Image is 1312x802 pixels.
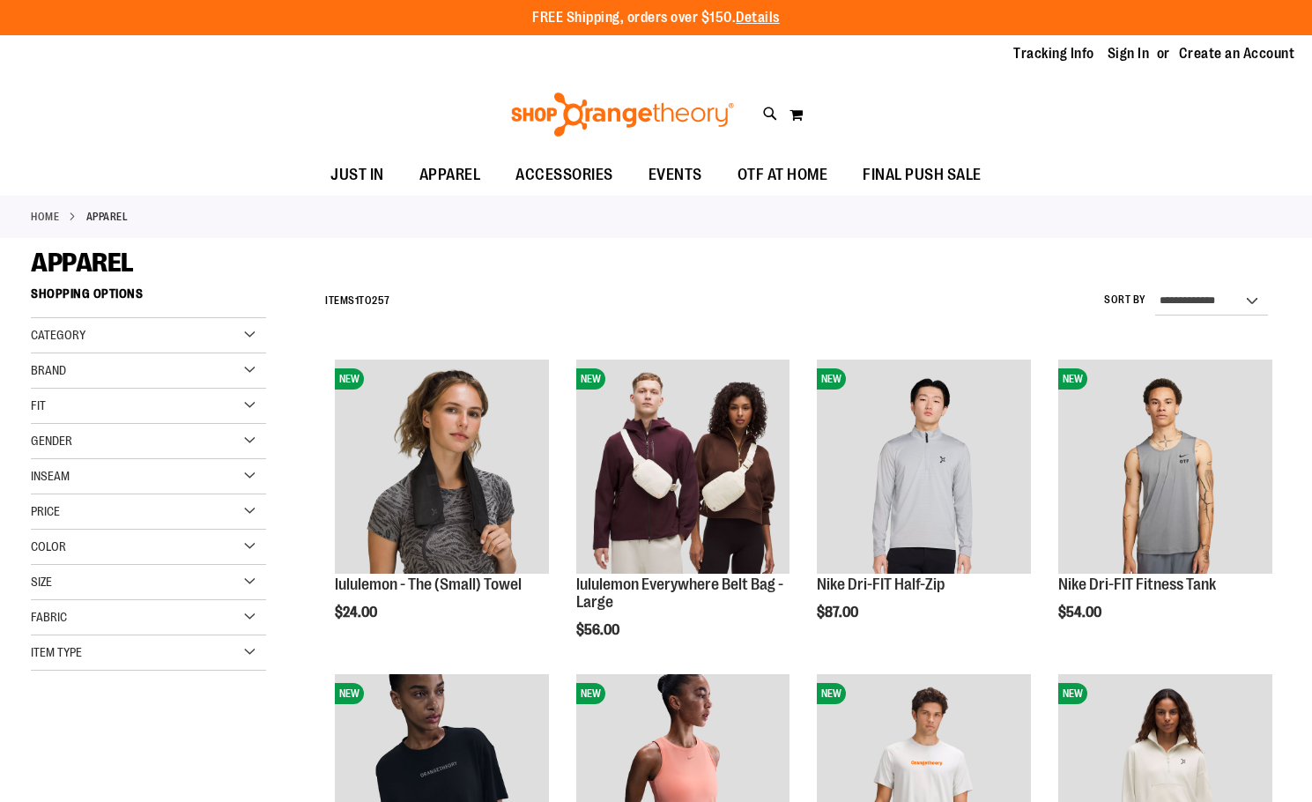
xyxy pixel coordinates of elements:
span: $87.00 [817,605,861,620]
span: NEW [1058,683,1087,704]
a: Create an Account [1179,44,1295,63]
div: product [808,351,1040,665]
span: NEW [576,368,605,390]
img: Nike Dri-FIT Half-Zip [817,360,1031,574]
h2: Items to [325,287,390,315]
a: ACCESSORIES [498,155,631,196]
a: Nike Dri-FIT Fitness TankNEW [1058,360,1272,576]
img: Shop Orangetheory [508,93,737,137]
span: Inseam [31,469,70,483]
a: lululemon Everywhere Belt Bag - LargeNEW [576,360,790,576]
span: Color [31,539,66,553]
span: OTF AT HOME [738,155,828,195]
span: APPAREL [419,155,481,195]
a: OTF AT HOME [720,155,846,196]
img: lululemon - The (Small) Towel [335,360,549,574]
strong: Shopping Options [31,278,266,318]
span: NEW [576,683,605,704]
a: Nike Dri-FIT Half-Zip [817,576,945,593]
span: Price [31,504,60,518]
span: APPAREL [31,248,134,278]
span: EVENTS [649,155,702,195]
label: Sort By [1104,293,1146,308]
span: Fit [31,398,46,412]
a: lululemon Everywhere Belt Bag - Large [576,576,783,611]
p: FREE Shipping, orders over $150. [532,8,780,28]
div: product [567,351,799,682]
span: $54.00 [1058,605,1104,620]
a: Tracking Info [1013,44,1094,63]
span: NEW [335,368,364,390]
a: APPAREL [402,155,499,195]
a: EVENTS [631,155,720,196]
a: Home [31,209,59,225]
span: ACCESSORIES [515,155,613,195]
span: Category [31,328,85,342]
span: Item Type [31,645,82,659]
span: Gender [31,434,72,448]
img: Nike Dri-FIT Fitness Tank [1058,360,1272,574]
a: JUST IN [313,155,402,196]
strong: APPAREL [86,209,129,225]
div: product [326,351,558,665]
span: $56.00 [576,622,622,638]
span: NEW [817,683,846,704]
span: Fabric [31,610,67,624]
div: product [1049,351,1281,665]
span: Size [31,575,52,589]
a: Nike Dri-FIT Half-ZipNEW [817,360,1031,576]
span: NEW [335,683,364,704]
a: lululemon - The (Small) TowelNEW [335,360,549,576]
span: JUST IN [330,155,384,195]
span: NEW [1058,368,1087,390]
span: NEW [817,368,846,390]
a: FINAL PUSH SALE [845,155,999,196]
span: 257 [372,294,390,307]
span: Brand [31,363,66,377]
img: lululemon Everywhere Belt Bag - Large [576,360,790,574]
a: lululemon - The (Small) Towel [335,576,522,593]
a: Details [736,10,780,26]
span: 1 [355,294,360,307]
a: Sign In [1108,44,1150,63]
span: FINAL PUSH SALE [863,155,982,195]
span: $24.00 [335,605,380,620]
a: Nike Dri-FIT Fitness Tank [1058,576,1216,593]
